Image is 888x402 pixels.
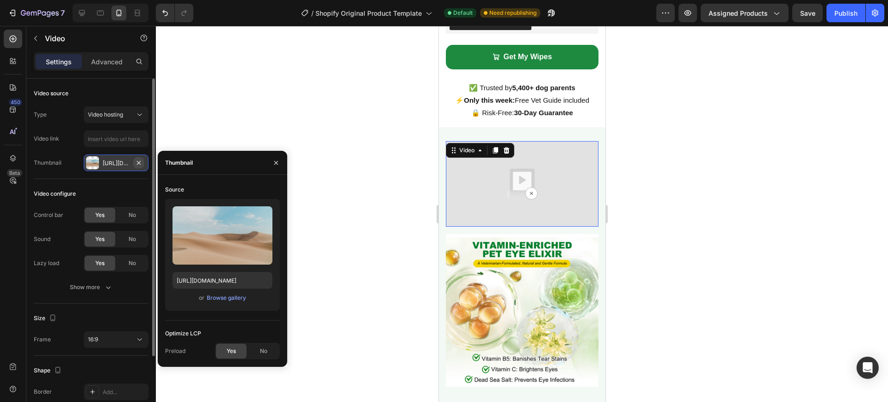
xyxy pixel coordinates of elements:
[207,294,246,302] div: Browse gallery
[14,376,152,390] h2: Naturally Gentle Eye Care
[311,8,314,18] span: /
[7,169,22,177] div: Beta
[315,8,422,18] span: Shopify Original Product Template
[800,9,815,17] span: Save
[165,159,193,167] div: Thumbnail
[834,8,857,18] div: Publish
[709,8,768,18] span: Assigned Products
[84,106,148,123] button: Video hosting
[129,259,136,267] span: No
[173,272,272,289] input: https://example.com/image.jpg
[165,186,184,194] div: Source
[227,347,236,355] span: Yes
[206,293,247,303] button: Browse gallery
[4,4,69,22] button: 7
[9,99,22,106] div: 450
[34,159,62,167] div: Thumbnail
[857,357,879,379] div: Open Intercom Messenger
[34,335,51,344] div: Frame
[165,347,185,355] div: Preload
[489,9,536,17] span: Need republishing
[173,206,272,265] img: preview-image
[34,312,58,325] div: Size
[34,235,50,243] div: Sound
[260,347,267,355] span: No
[84,331,148,348] button: 16:9
[95,259,105,267] span: Yes
[34,111,47,119] div: Type
[103,388,146,396] div: Add...
[34,279,148,296] button: Show more
[34,211,63,219] div: Control bar
[129,235,136,243] span: No
[165,329,201,338] div: Optimize LCP
[701,4,789,22] button: Assigned Products
[45,33,123,44] p: Video
[34,135,59,143] div: Video link
[61,7,65,19] p: 7
[88,336,98,343] span: 16:9
[129,211,136,219] span: No
[88,111,123,118] span: Video hosting
[792,4,823,22] button: Save
[70,283,113,292] div: Show more
[156,4,193,22] div: Undo/Redo
[34,259,59,267] div: Lazy load
[34,365,63,377] div: Shape
[103,159,129,167] div: [URL][DOMAIN_NAME]
[439,26,605,402] iframe: Design area
[34,388,52,396] div: Border
[46,57,72,67] p: Settings
[91,57,123,67] p: Advanced
[84,130,148,147] input: Insert video url here
[34,190,76,198] div: Video configure
[826,4,865,22] button: Publish
[453,9,473,17] span: Default
[95,235,105,243] span: Yes
[34,89,68,98] div: Video source
[199,292,204,303] span: or
[95,211,105,219] span: Yes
